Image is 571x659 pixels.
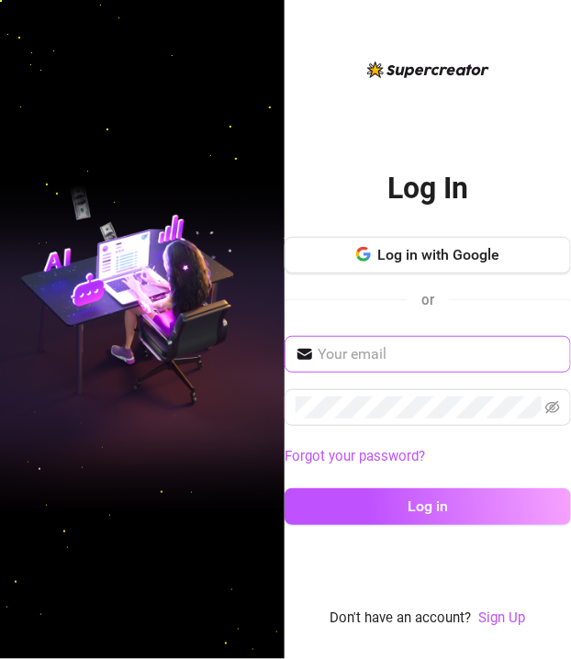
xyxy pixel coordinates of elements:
[479,609,526,626] a: Sign Up
[285,237,571,274] button: Log in with Google
[285,488,571,525] button: Log in
[285,446,571,468] a: Forgot your password?
[387,170,468,207] h2: Log In
[479,608,526,630] a: Sign Up
[318,343,560,365] input: Your email
[421,292,434,308] span: or
[408,497,448,515] span: Log in
[367,61,489,78] img: logo-BBDzfeDw.svg
[330,608,472,630] span: Don't have an account?
[545,400,560,415] span: eye-invisible
[378,246,500,263] span: Log in with Google
[285,448,425,464] a: Forgot your password?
